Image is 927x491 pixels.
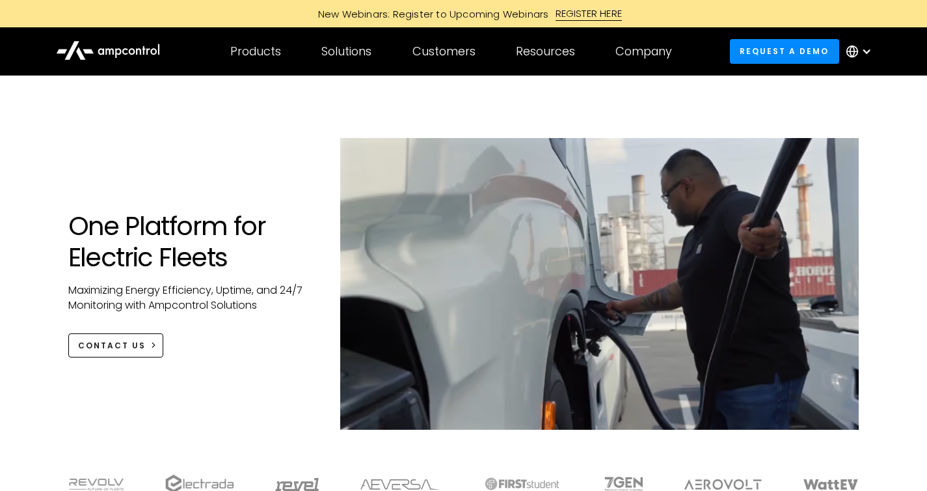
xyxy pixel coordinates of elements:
div: CONTACT US [78,340,146,352]
div: Company [615,44,672,59]
a: New Webinars: Register to Upcoming WebinarsREGISTER HERE [171,7,757,21]
div: Customers [412,44,476,59]
a: Request a demo [730,39,839,63]
p: Maximizing Energy Efficiency, Uptime, and 24/7 Monitoring with Ampcontrol Solutions [68,283,315,313]
div: Solutions [321,44,371,59]
a: CONTACT US [68,333,164,358]
div: Products [230,44,281,59]
div: New Webinars: Register to Upcoming Webinars [305,7,556,21]
img: WattEV logo [803,479,858,490]
div: Resources [516,44,575,59]
div: REGISTER HERE [556,7,623,21]
h1: One Platform for Electric Fleets [68,210,315,273]
img: Aerovolt Logo [684,479,762,490]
